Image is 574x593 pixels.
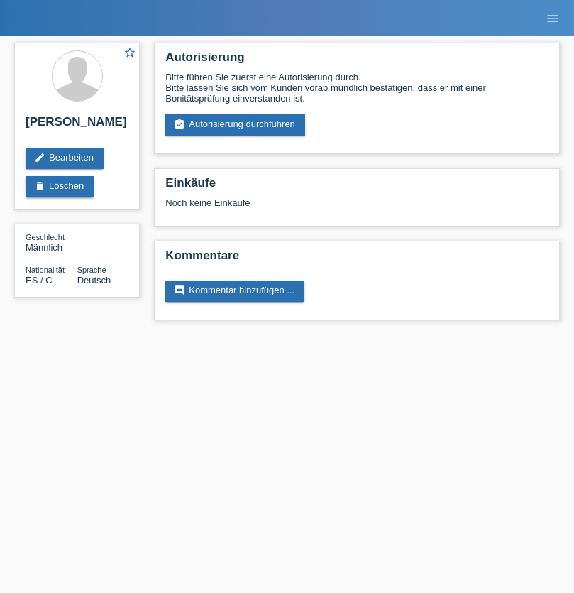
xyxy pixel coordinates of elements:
[34,152,45,163] i: edit
[123,46,136,59] i: star_border
[165,114,305,136] a: assignment_turned_inAutorisierung durchführen
[165,197,548,219] div: Noch keine Einkäufe
[26,115,128,136] h2: [PERSON_NAME]
[165,72,548,104] div: Bitte führen Sie zuerst eine Autorisierung durch. Bitte lassen Sie sich vom Kunden vorab mündlich...
[34,180,45,192] i: delete
[539,13,567,22] a: menu
[123,46,136,61] a: star_border
[174,285,185,296] i: comment
[26,266,65,274] span: Nationalität
[174,119,185,130] i: assignment_turned_in
[77,275,111,285] span: Deutsch
[26,232,77,253] div: Männlich
[26,148,104,169] a: editBearbeiten
[26,233,65,241] span: Geschlecht
[546,11,560,26] i: menu
[165,249,548,270] h2: Kommentare
[26,176,94,197] a: deleteLöschen
[165,50,548,72] h2: Autorisierung
[26,275,53,285] span: Spanien / C / 01.07.1995
[165,281,304,302] a: commentKommentar hinzufügen ...
[165,176,548,197] h2: Einkäufe
[77,266,106,274] span: Sprache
